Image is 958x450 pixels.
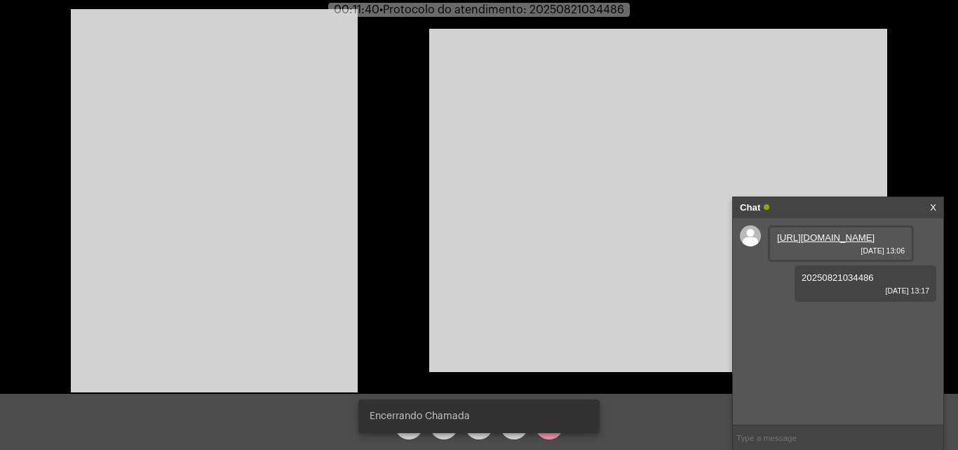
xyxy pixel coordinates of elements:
[777,232,875,243] a: [URL][DOMAIN_NAME]
[740,197,760,218] strong: Chat
[930,197,936,218] a: X
[802,272,874,283] span: 20250821034486
[733,425,943,450] input: Type a message
[379,4,383,15] span: •
[334,4,379,15] span: 00:11:40
[379,4,624,15] span: Protocolo do atendimento: 20250821034486
[802,286,929,295] span: [DATE] 13:17
[777,246,905,255] span: [DATE] 13:06
[370,409,470,423] span: Encerrando Chamada
[764,204,769,210] span: Online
